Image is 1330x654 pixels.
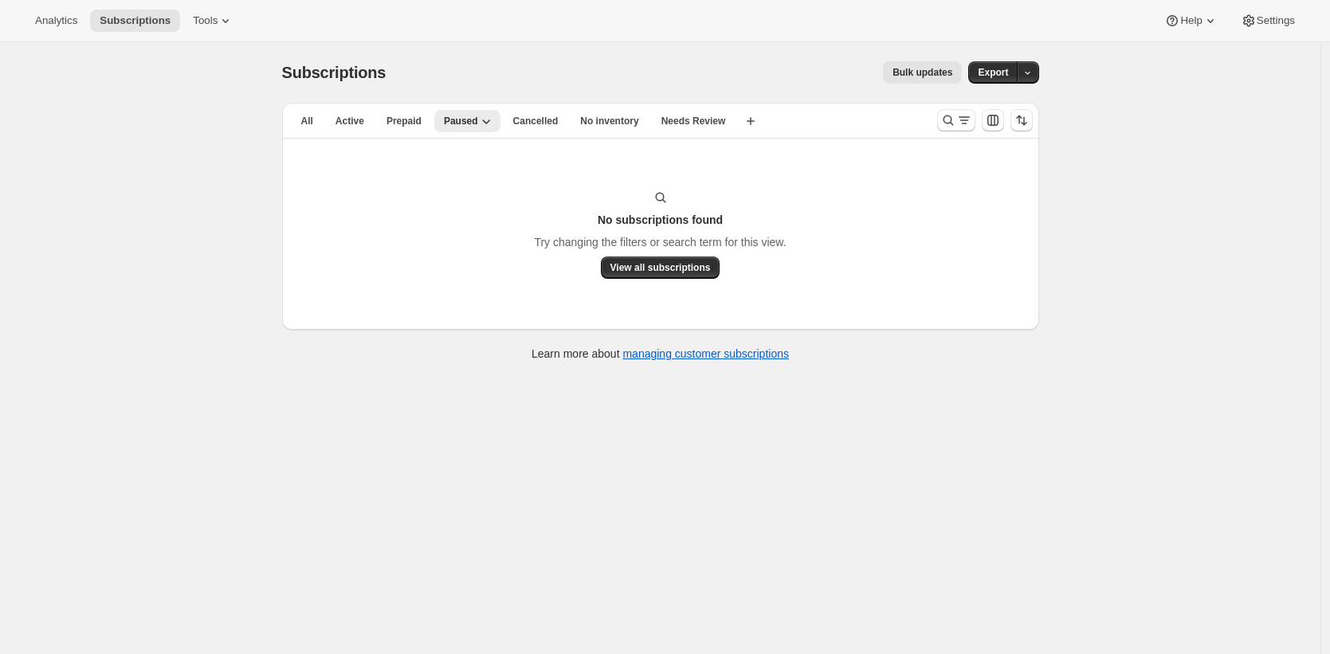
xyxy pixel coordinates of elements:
p: Learn more about [532,346,789,362]
span: Help [1180,14,1202,27]
span: Bulk updates [893,66,952,79]
span: Tools [193,14,218,27]
span: Subscriptions [100,14,171,27]
h3: No subscriptions found [598,212,723,228]
button: Export [968,61,1018,84]
button: Subscriptions [90,10,180,32]
button: Customize table column order and visibility [982,109,1004,131]
span: Analytics [35,14,77,27]
button: Help [1155,10,1227,32]
button: Settings [1231,10,1304,32]
span: No inventory [580,115,638,127]
span: Cancelled [513,115,559,127]
a: managing customer subscriptions [622,347,789,360]
button: Sort the results [1010,109,1033,131]
span: Settings [1257,14,1295,27]
button: Search and filter results [937,109,975,131]
span: Subscriptions [282,64,386,81]
span: All [301,115,313,127]
button: Tools [183,10,243,32]
span: Active [335,115,364,127]
span: Needs Review [661,115,726,127]
span: Prepaid [386,115,422,127]
span: View all subscriptions [610,261,711,274]
p: Try changing the filters or search term for this view. [534,234,786,250]
span: Export [978,66,1008,79]
button: Bulk updates [883,61,962,84]
button: Analytics [26,10,87,32]
span: Paused [444,115,478,127]
button: View all subscriptions [601,257,720,279]
button: Create new view [738,110,763,132]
